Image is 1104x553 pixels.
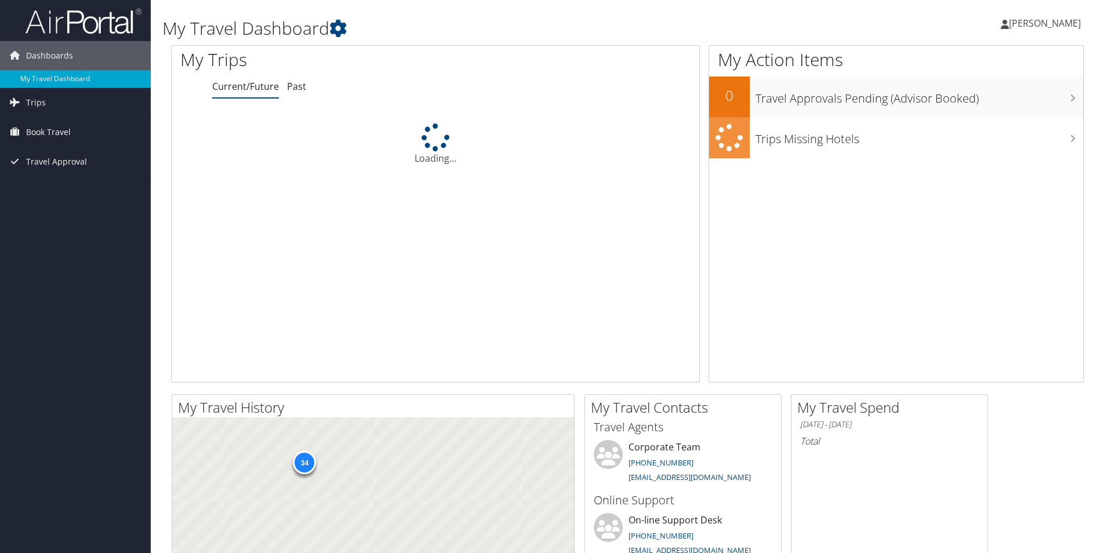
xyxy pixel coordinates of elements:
[709,117,1083,158] a: Trips Missing Hotels
[178,398,574,417] h2: My Travel History
[162,16,782,41] h1: My Travel Dashboard
[293,450,316,474] div: 34
[287,80,306,93] a: Past
[709,77,1083,117] a: 0Travel Approvals Pending (Advisor Booked)
[1009,17,1081,30] span: [PERSON_NAME]
[800,419,979,430] h6: [DATE] - [DATE]
[709,48,1083,72] h1: My Action Items
[629,472,751,482] a: [EMAIL_ADDRESS][DOMAIN_NAME]
[172,123,699,165] div: Loading...
[594,419,772,435] h3: Travel Agents
[26,8,141,35] img: airportal-logo.png
[629,457,693,468] a: [PHONE_NUMBER]
[756,85,1083,107] h3: Travel Approvals Pending (Advisor Booked)
[26,118,71,147] span: Book Travel
[800,435,979,448] h6: Total
[629,530,693,541] a: [PHONE_NUMBER]
[588,440,778,487] li: Corporate Team
[1001,6,1092,41] a: [PERSON_NAME]
[26,41,73,70] span: Dashboards
[797,398,987,417] h2: My Travel Spend
[756,125,1083,147] h3: Trips Missing Hotels
[26,88,46,117] span: Trips
[212,80,279,93] a: Current/Future
[709,86,750,105] h2: 0
[180,48,471,72] h1: My Trips
[26,147,87,176] span: Travel Approval
[594,492,772,508] h3: Online Support
[591,398,781,417] h2: My Travel Contacts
